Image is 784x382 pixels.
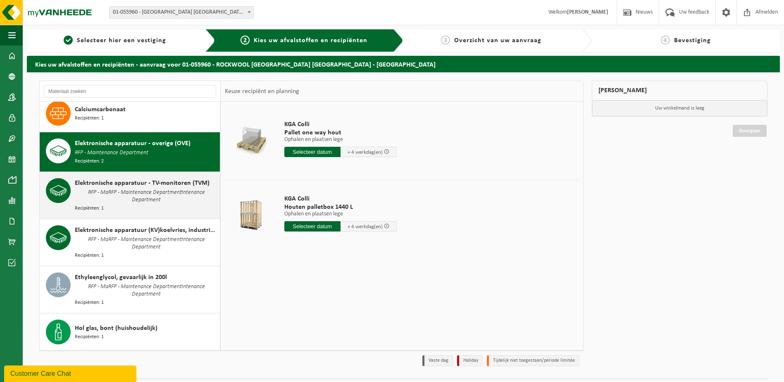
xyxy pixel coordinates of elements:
[348,150,383,155] span: + 4 werkdag(en)
[40,172,220,219] button: Elektronische apparatuur - TV-monitoren (TVM) RFP - MaRFP - Maintenance Departmentintenance Depar...
[454,37,541,44] span: Overzicht van uw aanvraag
[75,105,126,115] span: Calciumcarbonaat
[254,37,367,44] span: Kies uw afvalstoffen en recipiënten
[592,81,768,100] div: [PERSON_NAME]
[733,125,767,137] a: Doorgaan
[348,224,383,229] span: + 4 werkdag(en)
[75,272,167,282] span: Ethyleenglycol, gevaarlijk in 200l
[661,36,670,45] span: 4
[674,37,711,44] span: Bevestiging
[40,313,220,351] button: Hol glas, bont (huishoudelijk) Recipiënten: 1
[75,225,218,235] span: Elektronische apparatuur (KV)koelvries, industrieel
[75,115,104,122] span: Recipiënten: 1
[241,36,250,45] span: 2
[75,188,218,205] span: RFP - MaRFP - Maintenance Departmentintenance Department
[75,148,148,158] span: RFP - Maintenance Department
[457,355,483,366] li: Holiday
[75,333,104,341] span: Recipiënten: 1
[75,158,104,165] span: Recipiënten: 2
[422,355,453,366] li: Vaste dag
[284,221,341,232] input: Selecteer datum
[487,355,579,366] li: Tijdelijk niet toegestaan/période limitée
[77,37,166,44] span: Selecteer hier een vestiging
[284,147,341,157] input: Selecteer datum
[441,36,450,45] span: 3
[221,81,303,102] div: Keuze recipiënt en planning
[284,195,397,203] span: KGA Colli
[40,95,220,132] button: Calciumcarbonaat Recipiënten: 1
[75,323,157,333] span: Hol glas, bont (huishoudelijk)
[109,6,254,19] span: 01-055960 - ROCKWOOL BELGIUM NV - WIJNEGEM
[284,129,397,137] span: Pallet one way hout
[40,219,220,266] button: Elektronische apparatuur (KV)koelvries, industrieel RFP - MaRFP - Maintenance Departmentintenance...
[40,266,220,313] button: Ethyleenglycol, gevaarlijk in 200l RFP - MaRFP - Maintenance Departmentintenance Department Recip...
[284,120,397,129] span: KGA Colli
[75,138,191,148] span: Elektronische apparatuur - overige (OVE)
[592,100,767,116] p: Uw winkelmand is leeg
[75,235,218,252] span: RFP - MaRFP - Maintenance Departmentintenance Department
[64,36,73,45] span: 1
[110,7,253,18] span: 01-055960 - ROCKWOOL BELGIUM NV - WIJNEGEM
[284,203,397,211] span: Houten palletbox 1440 L
[75,299,104,307] span: Recipiënten: 1
[27,56,780,72] h2: Kies uw afvalstoffen en recipiënten - aanvraag voor 01-055960 - ROCKWOOL [GEOGRAPHIC_DATA] [GEOGR...
[284,211,397,217] p: Ophalen en plaatsen lege
[44,85,216,98] input: Materiaal zoeken
[75,282,218,299] span: RFP - MaRFP - Maintenance Departmentintenance Department
[284,137,397,143] p: Ophalen en plaatsen lege
[4,364,138,382] iframe: chat widget
[31,36,199,45] a: 1Selecteer hier een vestiging
[75,205,104,212] span: Recipiënten: 1
[75,252,104,260] span: Recipiënten: 1
[40,132,220,172] button: Elektronische apparatuur - overige (OVE) RFP - Maintenance Department Recipiënten: 2
[75,178,210,188] span: Elektronische apparatuur - TV-monitoren (TVM)
[567,9,608,15] strong: [PERSON_NAME]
